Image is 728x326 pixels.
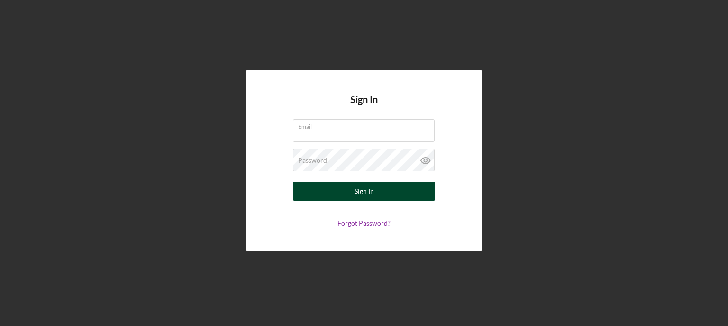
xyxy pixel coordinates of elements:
[355,182,374,201] div: Sign In
[293,182,435,201] button: Sign In
[298,120,435,130] label: Email
[350,94,378,119] h4: Sign In
[337,219,391,227] a: Forgot Password?
[298,157,327,164] label: Password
